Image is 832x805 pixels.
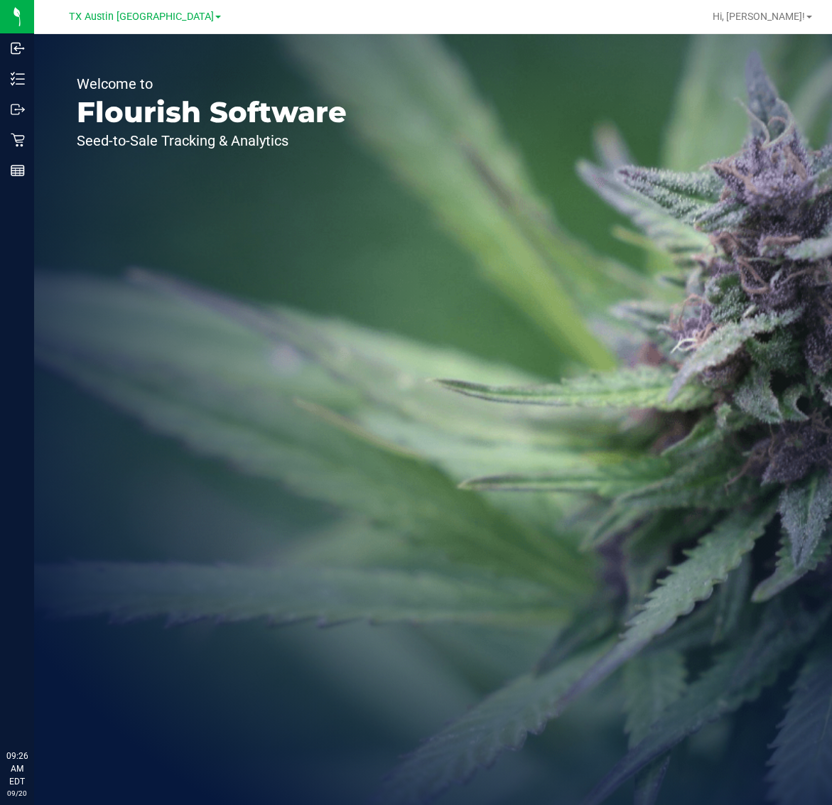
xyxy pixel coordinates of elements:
inline-svg: Inbound [11,41,25,55]
inline-svg: Reports [11,163,25,178]
inline-svg: Retail [11,133,25,147]
span: TX Austin [GEOGRAPHIC_DATA] [69,11,214,23]
p: Seed-to-Sale Tracking & Analytics [77,134,347,148]
inline-svg: Inventory [11,72,25,86]
p: Flourish Software [77,98,347,126]
p: Welcome to [77,77,347,91]
p: 09:26 AM EDT [6,750,28,788]
inline-svg: Outbound [11,102,25,117]
p: 09/20 [6,788,28,799]
span: Hi, [PERSON_NAME]! [713,11,805,22]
